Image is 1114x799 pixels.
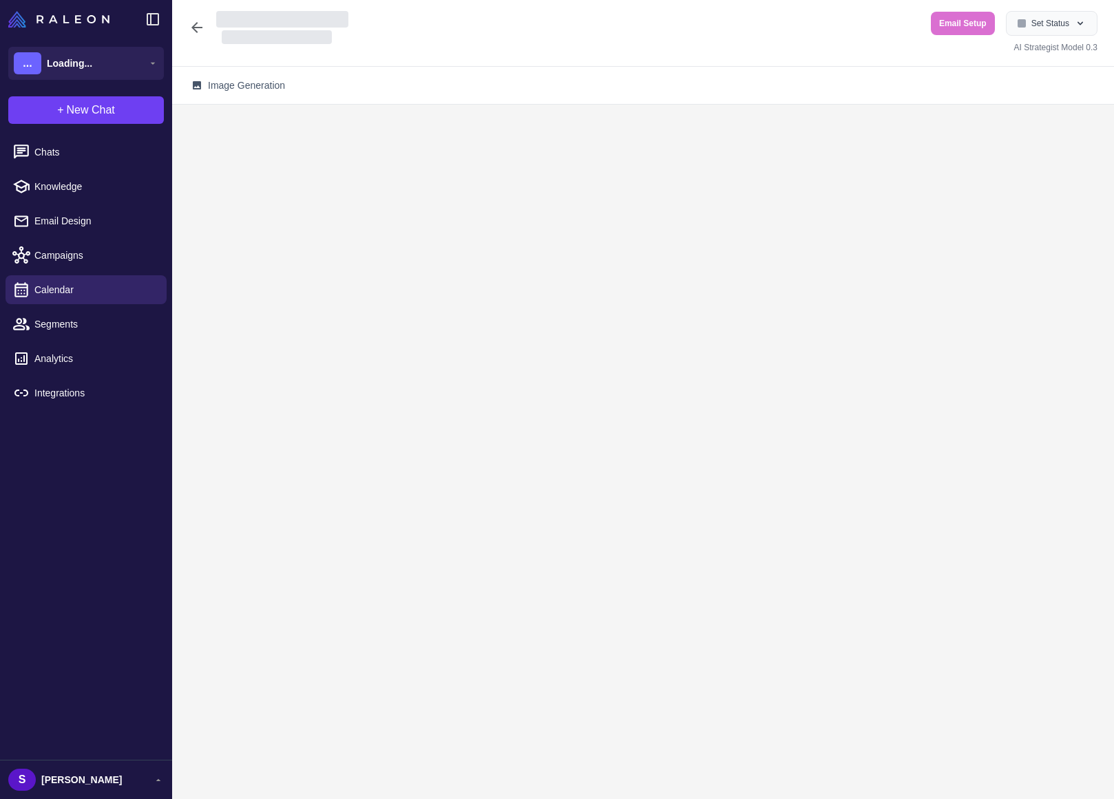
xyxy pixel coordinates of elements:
[34,282,156,297] span: Calendar
[6,241,167,270] a: Campaigns
[34,317,156,332] span: Segments
[939,17,987,30] span: Email Setup
[57,102,63,118] span: +
[6,206,167,235] a: Email Design
[67,102,115,118] span: New Chat
[6,310,167,339] a: Segments
[34,385,156,401] span: Integrations
[14,52,41,74] div: ...
[6,138,167,167] a: Chats
[34,351,156,366] span: Analytics
[47,56,92,71] span: Loading...
[1031,17,1069,30] span: Set Status
[8,11,109,28] img: Raleon Logo
[8,769,36,791] div: S
[34,248,156,263] span: Campaigns
[34,213,156,228] span: Email Design
[208,78,285,93] span: Image Generation
[1014,43,1097,52] span: AI Strategist Model 0.3
[6,172,167,201] a: Knowledge
[6,344,167,373] a: Analytics
[8,96,164,124] button: +New Chat
[931,12,995,35] button: Email Setup
[6,379,167,407] a: Integrations
[8,47,164,80] button: ...Loading...
[6,275,167,304] a: Calendar
[34,145,156,160] span: Chats
[41,772,122,787] span: [PERSON_NAME]
[183,72,293,98] button: Image Generation
[8,11,115,28] a: Raleon Logo
[34,179,156,194] span: Knowledge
